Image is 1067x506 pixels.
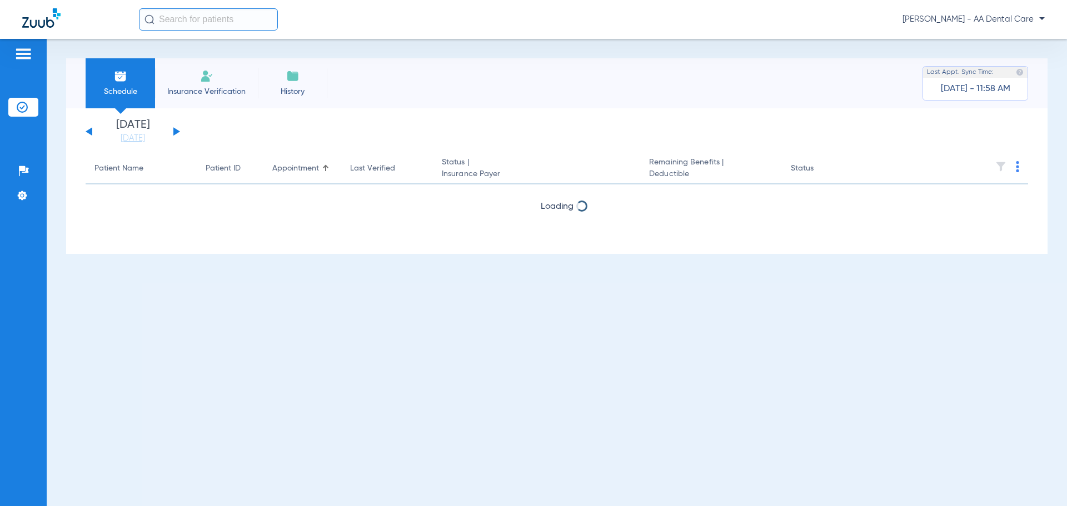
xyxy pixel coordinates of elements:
[1016,161,1019,172] img: group-dot-blue.svg
[640,153,781,184] th: Remaining Benefits |
[163,86,250,97] span: Insurance Verification
[782,153,857,184] th: Status
[99,119,166,144] li: [DATE]
[206,163,255,174] div: Patient ID
[541,202,574,211] span: Loading
[649,168,772,180] span: Deductible
[94,163,188,174] div: Patient Name
[114,69,127,83] img: Schedule
[1016,68,1024,76] img: last sync help info
[995,161,1006,172] img: filter.svg
[266,86,319,97] span: History
[206,163,241,174] div: Patient ID
[14,47,32,61] img: hamburger-icon
[941,83,1010,94] span: [DATE] - 11:58 AM
[272,163,319,174] div: Appointment
[903,14,1045,25] span: [PERSON_NAME] - AA Dental Care
[94,86,147,97] span: Schedule
[272,163,332,174] div: Appointment
[139,8,278,31] input: Search for patients
[99,133,166,144] a: [DATE]
[200,69,213,83] img: Manual Insurance Verification
[286,69,300,83] img: History
[94,163,143,174] div: Patient Name
[22,8,61,28] img: Zuub Logo
[433,153,640,184] th: Status |
[350,163,424,174] div: Last Verified
[144,14,154,24] img: Search Icon
[350,163,395,174] div: Last Verified
[442,168,631,180] span: Insurance Payer
[927,67,994,78] span: Last Appt. Sync Time:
